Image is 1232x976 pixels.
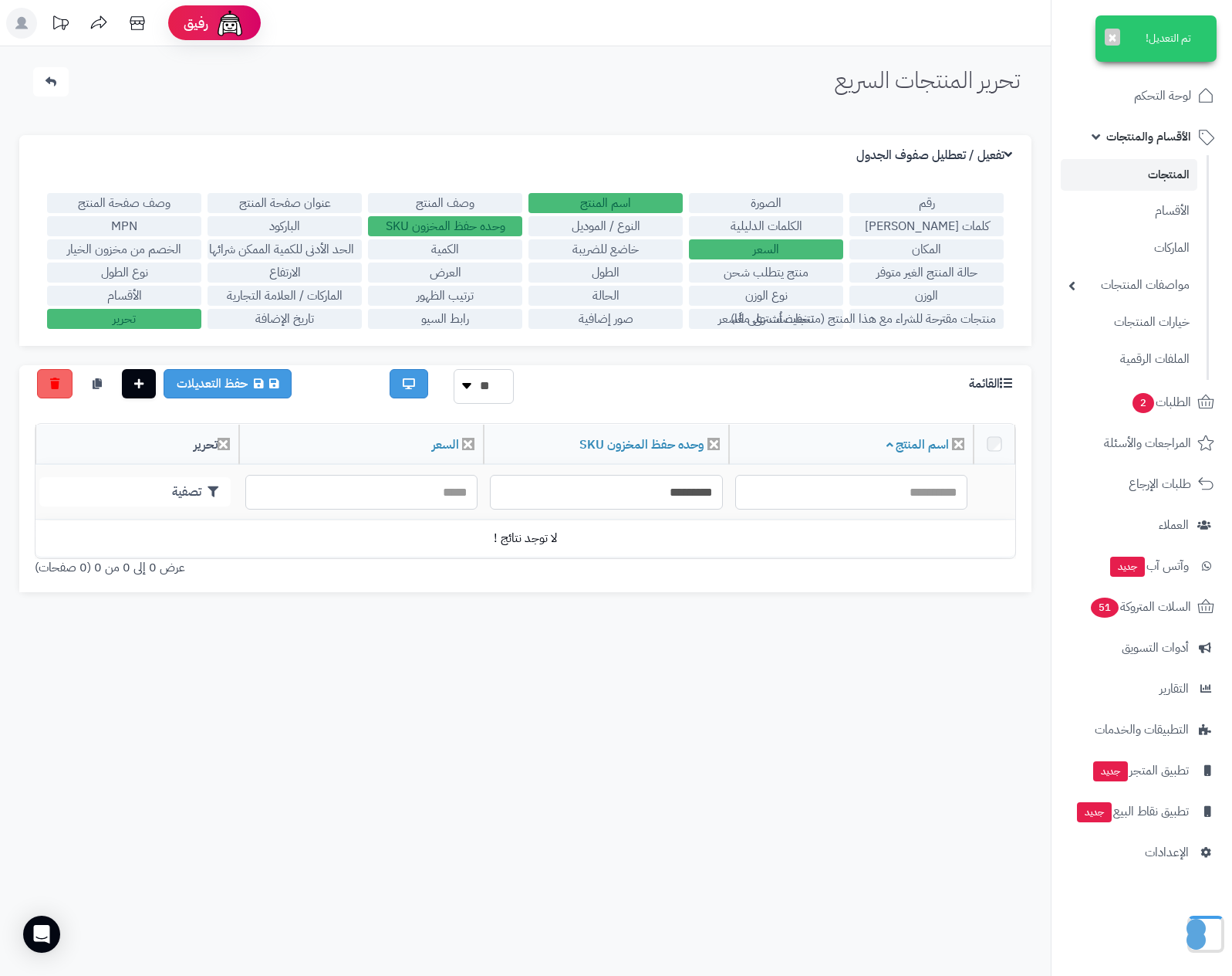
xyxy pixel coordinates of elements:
[849,286,1004,306] label: الوزن
[1122,637,1189,659] span: أدوات التسويق
[368,193,522,213] label: وصف المنتج
[47,286,201,306] label: الأقسام
[39,477,231,507] button: تصفية
[1061,629,1223,666] a: أدوات التسويق
[689,239,843,259] label: السعر
[164,369,292,398] a: حفظ التعديلات
[1061,752,1223,789] a: تطبيق المتجرجديد
[1159,514,1189,536] span: العملاء
[1131,391,1191,413] span: الطلبات
[1061,159,1197,191] a: المنتجات
[1091,597,1119,617] span: 51
[1129,473,1191,495] span: طلبات الإرجاع
[208,309,362,329] label: تاريخ الإضافة
[1132,392,1154,412] span: 2
[368,216,522,236] label: وحده حفظ المخزون SKU
[1061,588,1223,625] a: السلات المتروكة51
[1075,801,1189,822] span: تطبيق نقاط البيع
[47,239,201,259] label: الخصم من مخزون الخيار
[47,263,201,283] label: نوع الطول
[368,239,522,259] label: الكمية
[969,377,1016,391] h3: القائمة
[1105,29,1120,46] button: ×
[856,148,1016,163] h3: تفعيل / تعطليل صفوف الجدول
[1093,761,1128,781] span: جديد
[1061,711,1223,748] a: التطبيقات والخدمات
[689,286,843,306] label: نوع الوزن
[528,216,683,236] label: النوع / الموديل
[1061,306,1197,339] a: خيارات المنتجات
[208,216,362,236] label: الباركود
[1104,432,1191,454] span: المراجعات والأسئلة
[1092,760,1189,781] span: تطبيق المتجر
[23,559,525,577] div: عرض 0 إلى 0 من 0 (0 صفحات)
[1110,557,1145,577] span: جديد
[528,263,683,283] label: الطول
[689,216,843,236] label: الكلمات الدليلية
[886,435,950,454] a: اسم المنتج
[1061,466,1223,503] a: طلبات الإرجاع
[1106,126,1191,147] span: الأقسام والمنتجات
[528,193,683,213] label: اسم المنتج
[849,239,1004,259] label: المكان
[1061,343,1197,376] a: الملفات الرقمية
[47,309,201,329] label: تحرير
[35,520,1015,557] td: لا توجد نتائج !
[208,193,362,213] label: عنوان صفحة المنتج
[41,8,79,42] a: تحديثات المنصة
[432,435,459,454] a: السعر
[849,263,1004,283] label: حالة المنتج الغير متوفر
[1134,85,1191,107] span: لوحة التحكم
[835,67,1020,93] h1: تحرير المنتجات السريع
[1061,232,1197,265] a: الماركات
[1077,802,1112,822] span: جديد
[35,425,239,465] th: تحرير
[1089,596,1191,618] span: السلات المتروكة
[1109,555,1189,577] span: وآتس آب
[1061,670,1223,707] a: التقارير
[1095,719,1189,740] span: التطبيقات والخدمات
[47,193,201,213] label: وصف صفحة المنتج
[1145,842,1189,863] span: الإعدادات
[1061,425,1223,462] a: المراجعات والأسئلة
[368,286,522,306] label: ترتيب الظهور
[1061,547,1223,585] a: وآتس آبجديد
[528,239,683,259] label: خاضع للضريبة
[1061,195,1197,228] a: الأقسام
[689,309,843,329] label: تخفيضات على السعر
[1061,77,1223,114] a: لوحة التحكم
[689,193,843,213] label: الصورة
[1095,15,1217,62] div: تم التعديل!
[849,193,1004,213] label: رقم
[1061,793,1223,830] a: تطبيق نقاط البيعجديد
[214,8,245,39] img: ai-face.png
[579,435,704,454] a: وحده حفظ المخزون SKU
[208,239,362,259] label: الحد الأدنى للكمية الممكن شرائها
[528,309,683,329] label: صور إضافية
[849,309,1004,329] label: منتجات مقترحة للشراء مع هذا المنتج (منتجات تُشترى معًا)
[1061,834,1223,871] a: الإعدادات
[208,263,362,283] label: الارتفاع
[1061,507,1223,544] a: العملاء
[184,14,208,32] span: رفيق
[528,286,683,306] label: الحالة
[368,263,522,283] label: العرض
[47,216,201,236] label: MPN
[689,263,843,283] label: منتج يتطلب شحن
[849,216,1004,236] label: كلمات [PERSON_NAME]
[208,286,362,306] label: الماركات / العلامة التجارية
[1159,678,1189,700] span: التقارير
[1061,384,1223,421] a: الطلبات2
[1061,269,1197,302] a: مواصفات المنتجات
[368,309,522,329] label: رابط السيو
[23,916,60,953] div: Open Intercom Messenger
